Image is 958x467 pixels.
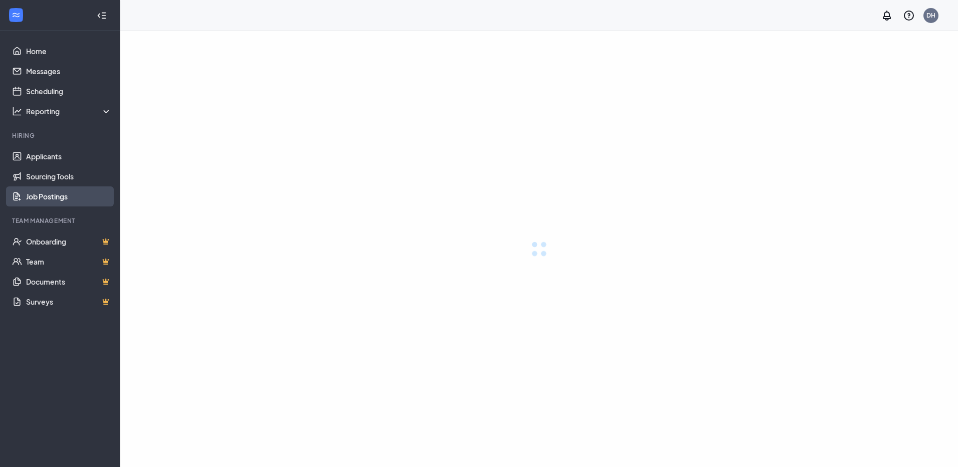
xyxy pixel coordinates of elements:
[26,252,112,272] a: TeamCrown
[926,11,935,20] div: DH
[26,166,112,186] a: Sourcing Tools
[26,81,112,101] a: Scheduling
[26,292,112,312] a: SurveysCrown
[12,106,22,116] svg: Analysis
[903,10,915,22] svg: QuestionInfo
[26,41,112,61] a: Home
[12,216,110,225] div: Team Management
[26,186,112,206] a: Job Postings
[97,11,107,21] svg: Collapse
[881,10,893,22] svg: Notifications
[12,131,110,140] div: Hiring
[26,146,112,166] a: Applicants
[11,10,21,20] svg: WorkstreamLogo
[26,106,112,116] div: Reporting
[26,61,112,81] a: Messages
[26,272,112,292] a: DocumentsCrown
[26,231,112,252] a: OnboardingCrown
